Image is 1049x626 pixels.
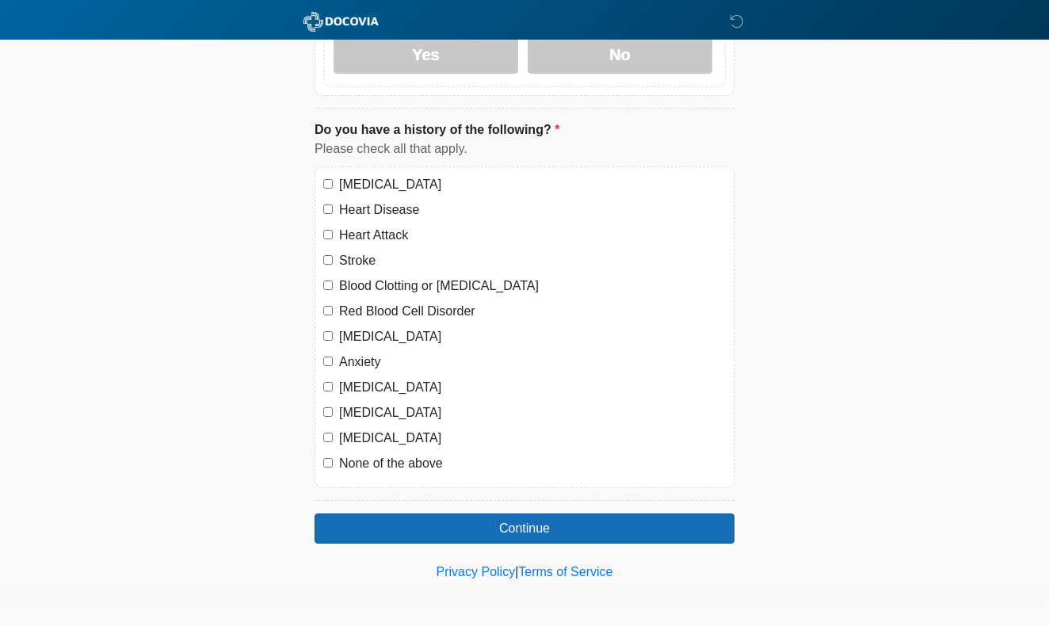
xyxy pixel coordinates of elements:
[323,179,333,189] input: [MEDICAL_DATA]
[323,230,333,239] input: Heart Attack
[323,433,333,442] input: [MEDICAL_DATA]
[315,139,734,158] div: Please check all that apply.
[515,565,518,578] a: |
[323,281,333,290] input: Blood Clotting or [MEDICAL_DATA]
[339,429,726,448] label: [MEDICAL_DATA]
[323,357,333,366] input: Anxiety
[323,255,333,265] input: Stroke
[339,353,726,372] label: Anxiety
[339,327,726,346] label: [MEDICAL_DATA]
[323,407,333,417] input: [MEDICAL_DATA]
[315,513,734,544] button: Continue
[334,34,518,74] label: Yes
[339,277,726,296] label: Blood Clotting or [MEDICAL_DATA]
[528,34,712,74] label: No
[339,403,726,422] label: [MEDICAL_DATA]
[339,454,726,473] label: None of the above
[315,120,559,139] label: Do you have a history of the following?
[323,382,333,391] input: [MEDICAL_DATA]
[339,302,726,321] label: Red Blood Cell Disorder
[339,251,726,270] label: Stroke
[339,226,726,245] label: Heart Attack
[339,175,726,194] label: [MEDICAL_DATA]
[518,565,612,578] a: Terms of Service
[299,12,383,32] img: Evolve HRT & Wellness Logo
[323,331,333,341] input: [MEDICAL_DATA]
[339,200,726,219] label: Heart Disease
[323,458,333,468] input: None of the above
[323,306,333,315] input: Red Blood Cell Disorder
[323,204,333,214] input: Heart Disease
[339,378,726,397] label: [MEDICAL_DATA]
[437,565,516,578] a: Privacy Policy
